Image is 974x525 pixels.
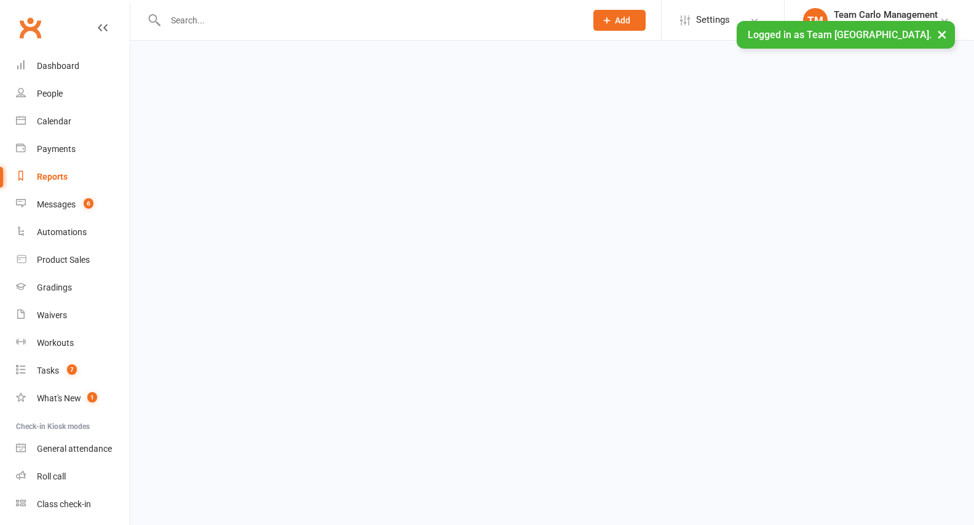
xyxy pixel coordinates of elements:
[37,172,68,182] div: Reports
[16,435,130,463] a: General attendance kiosk mode
[748,29,932,41] span: Logged in as Team [GEOGRAPHIC_DATA].
[37,444,112,454] div: General attendance
[16,163,130,191] a: Reports
[16,135,130,163] a: Payments
[834,9,940,20] div: Team Carlo Management
[37,366,59,375] div: Tasks
[37,116,71,126] div: Calendar
[16,302,130,329] a: Waivers
[87,392,97,403] span: 1
[37,144,76,154] div: Payments
[37,471,66,481] div: Roll call
[931,21,953,47] button: ×
[15,12,46,43] a: Clubworx
[16,357,130,385] a: Tasks 7
[37,310,67,320] div: Waivers
[84,198,93,209] span: 6
[37,338,74,348] div: Workouts
[16,218,130,246] a: Automations
[615,15,630,25] span: Add
[37,89,63,98] div: People
[16,274,130,302] a: Gradings
[16,385,130,412] a: What's New1
[162,12,577,29] input: Search...
[37,393,81,403] div: What's New
[593,10,646,31] button: Add
[37,199,76,209] div: Messages
[803,8,828,33] div: TM
[16,108,130,135] a: Calendar
[16,463,130,491] a: Roll call
[834,20,940,31] div: Team [GEOGRAPHIC_DATA]
[67,364,77,375] span: 7
[16,52,130,80] a: Dashboard
[16,246,130,274] a: Product Sales
[37,255,90,265] div: Product Sales
[37,283,72,292] div: Gradings
[37,227,87,237] div: Automations
[16,491,130,518] a: Class kiosk mode
[16,191,130,218] a: Messages 6
[16,329,130,357] a: Workouts
[37,61,79,71] div: Dashboard
[16,80,130,108] a: People
[37,499,91,509] div: Class check-in
[696,6,730,34] span: Settings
